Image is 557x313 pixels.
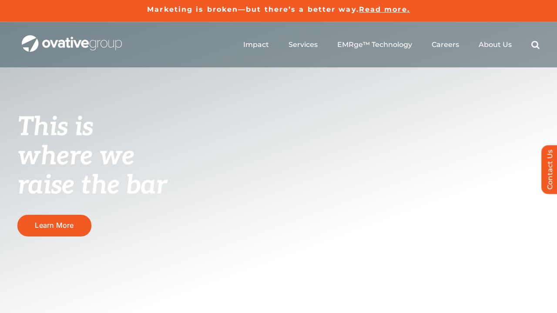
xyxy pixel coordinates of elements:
[17,141,167,201] span: where we raise the bar
[337,40,412,49] a: EMRge™ Technology
[479,40,512,49] a: About Us
[432,40,459,49] a: Careers
[531,40,540,49] a: Search
[243,40,269,49] a: Impact
[17,112,93,143] span: This is
[359,5,410,13] a: Read more.
[17,215,91,236] a: Learn More
[289,40,318,49] a: Services
[35,221,74,230] span: Learn More
[22,34,122,43] a: OG_Full_horizontal_WHT
[243,31,540,59] nav: Menu
[147,5,359,13] a: Marketing is broken—but there’s a better way.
